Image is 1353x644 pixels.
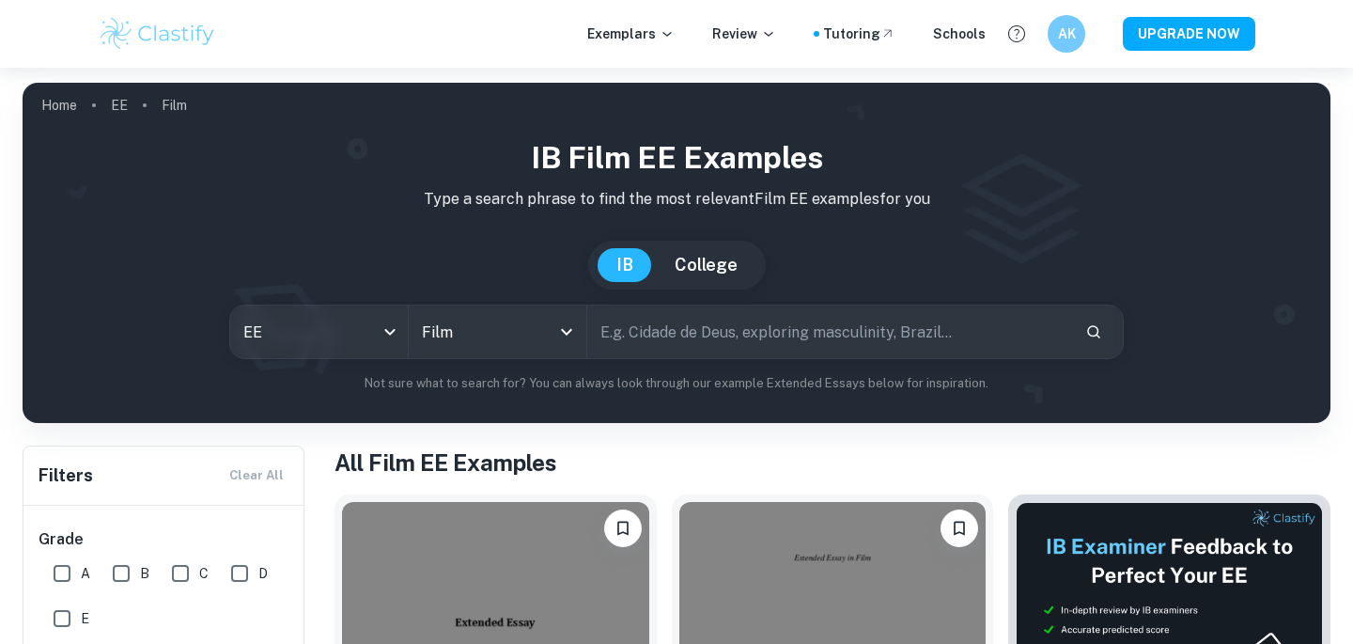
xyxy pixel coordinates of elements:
[1123,17,1255,51] button: UPGRADE NOW
[199,563,209,584] span: C
[587,306,1070,358] input: E.g. Cidade de Deus, exploring masculinity, Brazil...
[41,92,77,118] a: Home
[38,188,1315,211] p: Type a search phrase to find the most relevant Film EE examples for you
[230,306,408,358] div: EE
[933,24,986,44] a: Schools
[1056,24,1078,44] h6: AK
[553,319,580,345] button: Open
[587,24,675,44] p: Exemplars
[334,446,1330,479] h1: All Film EE Examples
[1048,15,1085,53] button: AK
[1001,18,1033,50] button: Help and Feedback
[162,95,187,116] p: Film
[258,563,268,584] span: D
[823,24,895,44] a: Tutoring
[111,92,128,118] a: EE
[38,135,1315,181] h1: IB Film EE examples
[39,463,93,489] h6: Filters
[941,510,978,547] button: Bookmark
[81,563,90,584] span: A
[656,248,756,282] button: College
[1078,316,1110,348] button: Search
[23,83,1330,423] img: profile cover
[140,563,149,584] span: B
[598,248,652,282] button: IB
[604,510,642,547] button: Bookmark
[712,24,776,44] p: Review
[39,528,290,551] h6: Grade
[38,374,1315,393] p: Not sure what to search for? You can always look through our example Extended Essays below for in...
[81,608,89,629] span: E
[98,15,217,53] img: Clastify logo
